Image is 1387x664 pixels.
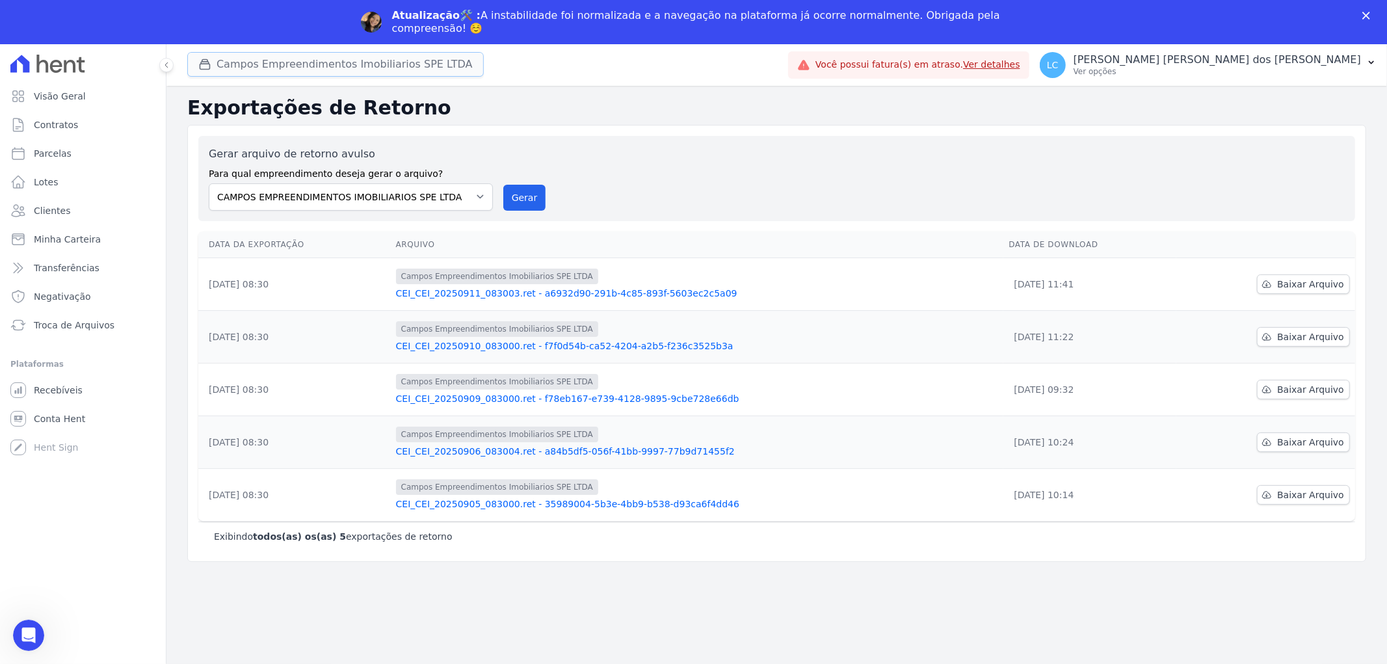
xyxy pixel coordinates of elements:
span: Campos Empreendimentos Imobiliarios SPE LTDA [396,321,598,337]
td: [DATE] 08:30 [198,310,391,363]
p: Exibindo exportações de retorno [214,530,453,543]
b: todos(as) os(as) 5 [253,531,346,542]
td: [DATE] 08:30 [198,468,391,521]
img: Profile image for Adriane [361,12,382,33]
span: Troca de Arquivos [34,319,114,332]
a: Ver detalhes [963,59,1020,70]
a: Troca de Arquivos [5,312,161,338]
button: Campos Empreendimentos Imobiliarios SPE LTDA [187,52,484,77]
a: Parcelas [5,140,161,166]
span: Clientes [34,204,70,217]
a: Baixar Arquivo [1257,327,1350,347]
a: Negativação [5,284,161,310]
a: CEI_CEI_20250911_083003.ret - a6932d90-291b-4c85-893f-5603ec2c5a09 [396,287,999,300]
a: Contratos [5,112,161,138]
span: Negativação [34,290,91,303]
span: Baixar Arquivo [1277,383,1344,396]
a: Baixar Arquivo [1257,274,1350,294]
button: LC [PERSON_NAME] [PERSON_NAME] dos [PERSON_NAME] Ver opções [1029,47,1387,83]
td: [DATE] 10:14 [1003,468,1176,521]
span: Campos Empreendimentos Imobiliarios SPE LTDA [396,479,598,495]
label: Gerar arquivo de retorno avulso [209,146,493,162]
h2: Exportações de Retorno [187,96,1366,120]
span: Conta Hent [34,412,85,425]
td: [DATE] 10:24 [1003,416,1176,468]
button: Gerar [503,185,546,211]
a: Minha Carteira [5,226,161,252]
a: CEI_CEI_20250910_083000.ret - f7f0d54b-ca52-4204-a2b5-f236c3525b3a [396,339,999,352]
a: Recebíveis [5,377,161,403]
div: Fechar [1362,12,1375,20]
a: CEI_CEI_20250909_083000.ret - f78eb167-e739-4128-9895-9cbe728e66db [396,392,999,405]
div: A instabilidade foi normalizada e a navegação na plataforma já ocorre normalmente. Obrigada pela ... [392,9,1006,35]
th: Data de Download [1003,232,1176,258]
span: Campos Empreendimentos Imobiliarios SPE LTDA [396,427,598,442]
span: LC [1047,60,1059,70]
a: CEI_CEI_20250906_083004.ret - a84b5df5-056f-41bb-9997-77b9d71455f2 [396,445,999,458]
span: Baixar Arquivo [1277,330,1344,343]
span: Lotes [34,176,59,189]
iframe: Intercom live chat [13,620,44,651]
a: Lotes [5,169,161,195]
td: [DATE] 08:30 [198,363,391,416]
span: Baixar Arquivo [1277,278,1344,291]
a: Transferências [5,255,161,281]
span: Contratos [34,118,78,131]
td: [DATE] 08:30 [198,416,391,468]
span: Visão Geral [34,90,86,103]
a: Baixar Arquivo [1257,432,1350,452]
span: Baixar Arquivo [1277,488,1344,501]
p: Ver opções [1074,66,1361,77]
td: [DATE] 11:22 [1003,310,1176,363]
span: Campos Empreendimentos Imobiliarios SPE LTDA [396,269,598,284]
label: Para qual empreendimento deseja gerar o arquivo? [209,162,493,181]
span: Transferências [34,261,99,274]
td: [DATE] 08:30 [198,258,391,310]
span: Baixar Arquivo [1277,436,1344,449]
span: Recebíveis [34,384,83,397]
a: Baixar Arquivo [1257,485,1350,505]
b: Atualização🛠️ : [392,9,481,21]
span: Parcelas [34,147,72,160]
div: Plataformas [10,356,155,372]
span: Minha Carteira [34,233,101,246]
a: Baixar Arquivo [1257,380,1350,399]
a: Conta Hent [5,406,161,432]
p: [PERSON_NAME] [PERSON_NAME] dos [PERSON_NAME] [1074,53,1361,66]
span: Campos Empreendimentos Imobiliarios SPE LTDA [396,374,598,390]
span: Você possui fatura(s) em atraso. [815,58,1020,72]
th: Data da Exportação [198,232,391,258]
th: Arquivo [391,232,1004,258]
td: [DATE] 09:32 [1003,363,1176,416]
a: CEI_CEI_20250905_083000.ret - 35989004-5b3e-4bb9-b538-d93ca6f4dd46 [396,498,999,511]
a: Visão Geral [5,83,161,109]
a: Clientes [5,198,161,224]
td: [DATE] 11:41 [1003,258,1176,310]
